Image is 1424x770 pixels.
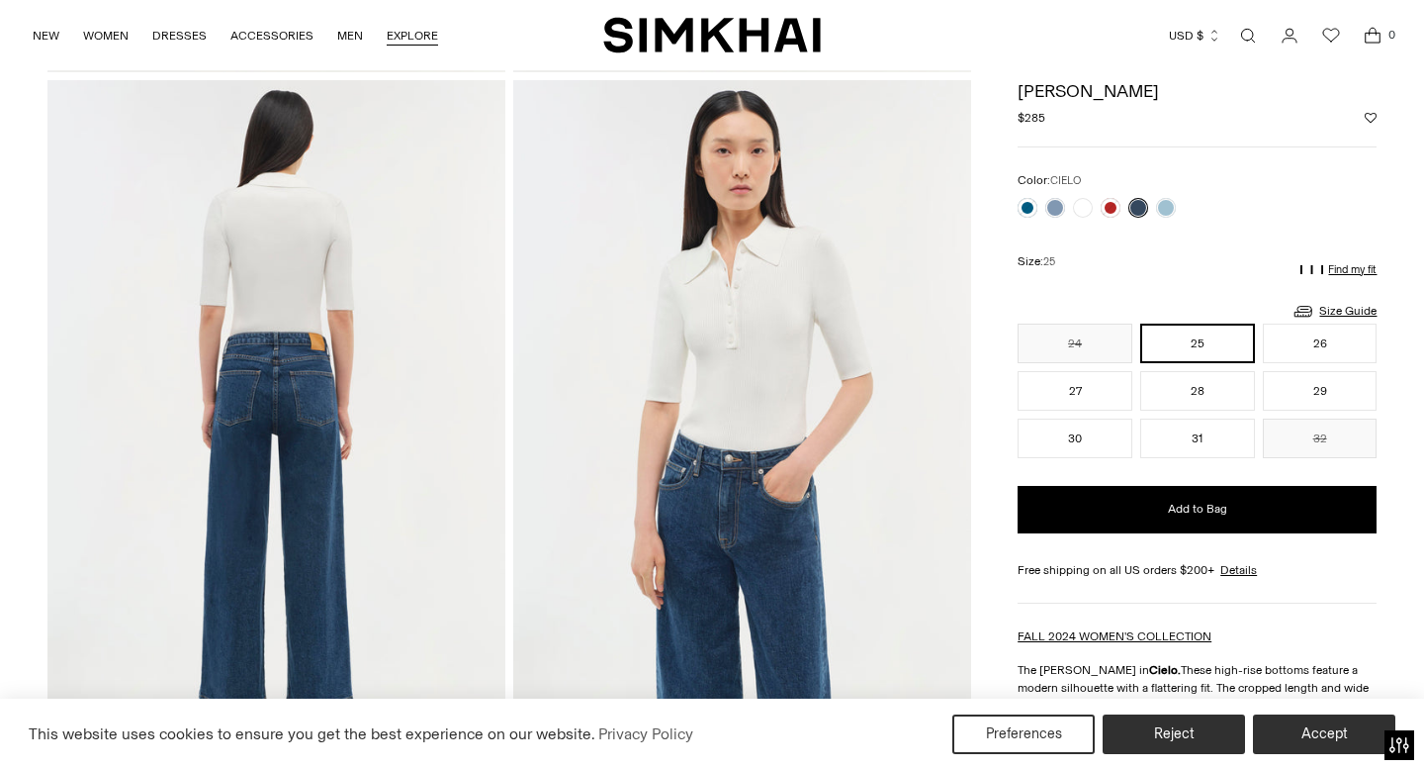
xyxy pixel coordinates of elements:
[387,14,438,57] a: EXPLORE
[952,715,1095,754] button: Preferences
[16,695,199,754] iframe: Sign Up via Text for Offers
[1140,419,1255,458] button: 31
[595,720,696,749] a: Privacy Policy (opens in a new tab)
[33,14,59,57] a: NEW
[1018,629,1211,643] a: FALL 2024 WOMEN'S COLLECTION
[1018,371,1132,411] button: 27
[1043,255,1055,268] span: 25
[1018,419,1132,458] button: 30
[1263,419,1378,458] button: 32
[1220,561,1257,579] a: Details
[337,14,363,57] a: MEN
[152,14,207,57] a: DRESSES
[1228,16,1268,55] a: Open search modal
[1311,16,1351,55] a: Wishlist
[1263,324,1378,363] button: 26
[1168,501,1227,518] span: Add to Bag
[1018,324,1132,363] button: 24
[603,16,821,54] a: SIMKHAI
[1263,371,1378,411] button: 29
[1018,171,1081,190] label: Color:
[1140,371,1255,411] button: 28
[1018,109,1045,127] span: $285
[1291,299,1377,324] a: Size Guide
[1353,16,1392,55] a: Open cart modal
[1140,324,1255,363] button: 25
[1018,252,1055,271] label: Size:
[29,724,595,743] span: This website uses cookies to ensure you get the best experience on our website.
[1253,715,1395,754] button: Accept
[47,80,505,768] img: Jude Denim
[1169,14,1221,57] button: USD $
[1270,16,1309,55] a: Go to the account page
[1018,82,1377,100] h1: [PERSON_NAME]
[1365,112,1377,124] button: Add to Wishlist
[1382,26,1400,44] span: 0
[1018,661,1377,715] p: The [PERSON_NAME] in These high-rise bottoms feature a modern silhouette with a flattering fit. T...
[513,80,971,768] img: Jude Denim
[83,14,129,57] a: WOMEN
[230,14,313,57] a: ACCESSORIES
[1018,486,1377,533] button: Add to Bag
[1149,663,1181,677] strong: Cielo.
[1050,174,1081,187] span: CIELO
[1018,561,1377,579] div: Free shipping on all US orders $200+
[1103,715,1245,754] button: Reject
